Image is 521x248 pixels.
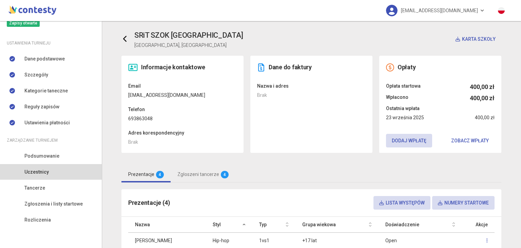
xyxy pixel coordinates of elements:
p: [PERSON_NAME] [135,237,199,244]
img: invoice [257,63,265,72]
span: 4 [221,171,229,178]
th: Akcje [462,217,495,233]
div: Ustawienia turnieju [7,39,95,47]
span: Wpłacono [386,93,408,103]
span: Uczestnicy [24,168,49,176]
dd: Brak [257,91,366,99]
span: [EMAIL_ADDRESS][DOMAIN_NAME] [401,3,478,18]
th: Styl [206,217,252,233]
span: Prezentacje (4) [128,199,170,206]
th: Doświadczenie [379,217,462,233]
span: Ustawienia płatności [24,119,70,126]
span: Szczegóły [24,71,48,78]
dt: Telefon [128,106,237,113]
span: Zarządzanie turniejem [7,137,58,144]
span: Dane do faktury [269,64,312,71]
a: Prezentacje4 [121,166,171,182]
button: Lista występów [373,196,430,210]
span: Tancerze [24,184,45,192]
button: Zobacz wpłaty [445,134,495,147]
th: Grupa wiekowa [295,217,379,233]
span: Rozliczenia [24,216,51,224]
span: Reguły zapisów [24,103,59,110]
img: money [386,63,394,72]
th: Nazwa [128,217,206,233]
th: Typ [252,217,295,233]
h3: SRiT SZOK [GEOGRAPHIC_DATA] [134,30,243,41]
img: contact [128,63,138,72]
dt: Email [128,82,237,90]
dd: 693863048 [128,115,237,122]
span: Opłata startowa [386,82,421,92]
span: 4 [156,171,164,178]
p: [GEOGRAPHIC_DATA], [GEOGRAPHIC_DATA] [134,41,243,49]
span: Informacje kontaktowe [141,64,205,71]
span: Opłaty [398,64,416,71]
dt: Adres korespondencyjny [128,129,237,137]
h5: 400,00 zł [470,82,495,92]
h5: 400,00 zł [470,93,495,103]
dt: Nazwa i adres [257,82,366,90]
span: Zgłoszenia i listy startowe [24,200,83,208]
span: 400,00 zł [475,114,495,121]
dt: Ostatnia wpłata [386,105,495,112]
span: Kategorie taneczne [24,87,68,94]
span: 23 września 2025 [386,114,424,121]
span: Zapisy otwarte [7,19,40,27]
button: Numery startowe [432,196,495,210]
a: Zgłoszeni tancerze4 [171,166,235,182]
dd: Brak [128,138,237,146]
button: Karta szkoły [450,32,501,46]
span: Dane podstawowe [24,55,65,63]
button: Dodaj wpłatę [386,134,432,147]
span: Podsumowanie [24,152,59,160]
dd: [EMAIL_ADDRESS][DOMAIN_NAME] [128,91,237,99]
